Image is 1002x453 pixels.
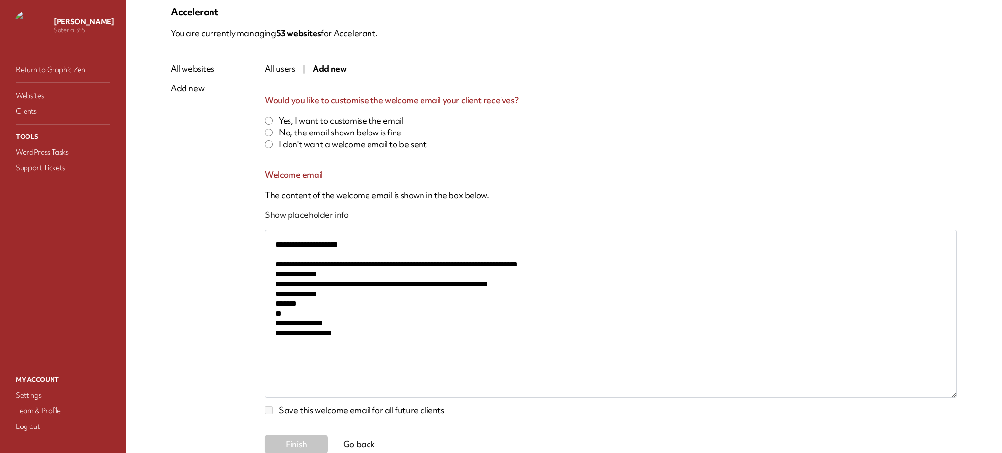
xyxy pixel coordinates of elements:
[265,190,957,200] p: The content of the welcome email is shown in the box below.
[14,105,112,118] a: Clients
[265,169,957,181] p: Welcome email
[54,17,114,27] p: [PERSON_NAME]
[265,63,295,74] span: All users
[279,128,401,137] label: No, the email shown below is fine
[303,63,305,74] span: |
[279,139,426,149] label: I don't want a welcome email to be sent
[14,388,112,402] a: Settings
[265,210,957,220] p: Show placeholder info
[14,89,112,103] a: Websites
[14,63,112,77] a: Return to Graphic Zen
[14,145,112,159] a: WordPress Tasks
[54,27,114,34] p: Soteria 365
[171,6,957,18] p: Accelerant
[14,161,112,175] a: Support Tickets
[276,27,321,39] span: 53 website
[317,27,321,39] span: s
[14,404,112,418] a: Team & Profile
[14,373,112,386] p: My Account
[14,131,112,143] p: Tools
[171,24,957,43] p: You are currently managing for Accelerant.
[171,82,214,94] div: Add new
[171,63,214,75] div: All websites
[265,94,957,106] p: Would you like to customise the welcome email your client receives?
[14,420,112,433] a: Log out
[279,404,444,416] label: Save this welcome email for all future clients
[313,63,346,74] span: Add new
[279,116,403,126] label: Yes, I want to customise the email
